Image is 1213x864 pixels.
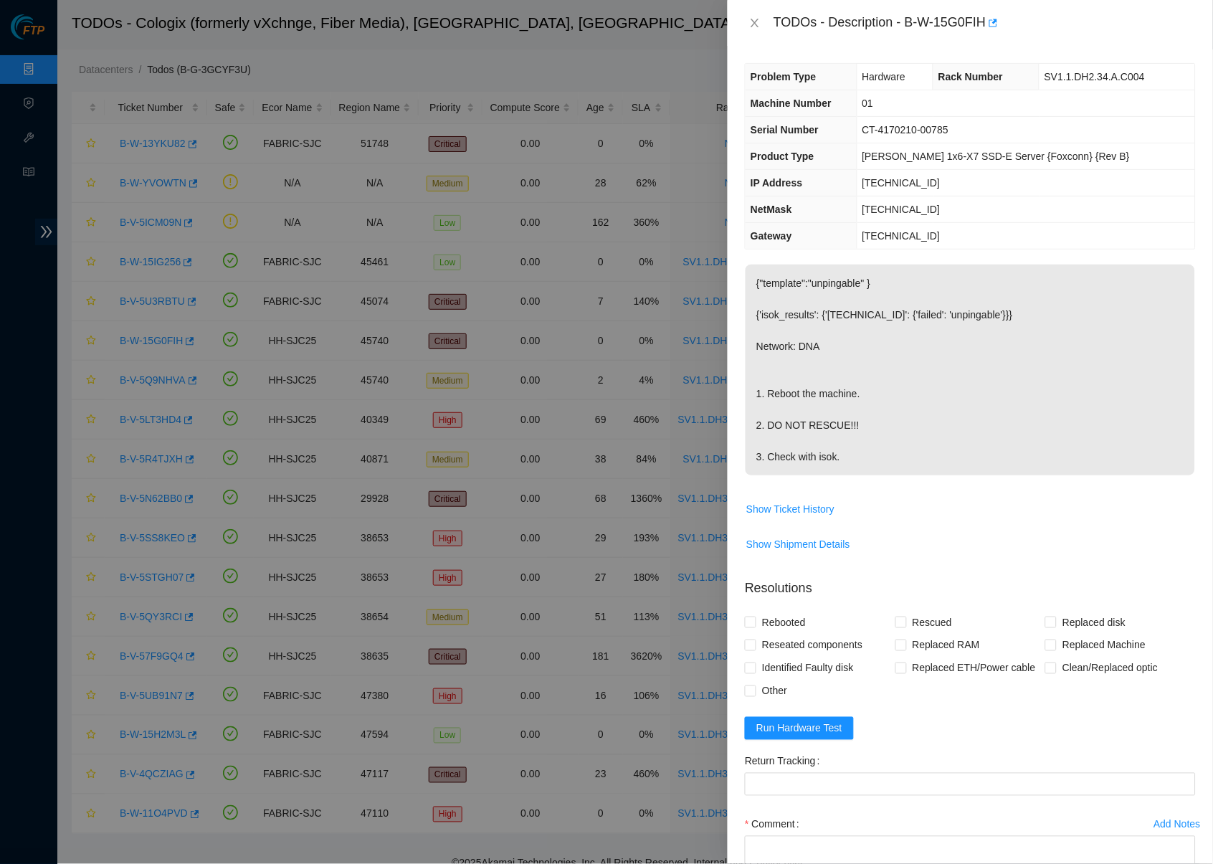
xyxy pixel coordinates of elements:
[756,611,812,634] span: Rebooted
[862,98,874,109] span: 01
[1153,813,1202,836] button: Add Notes
[746,265,1195,475] p: {"template":"unpingable" } {'isok_results': {'[TECHNICAL_ID]': {'failed': 'unpingable'}}} Network...
[1154,820,1201,830] div: Add Notes
[745,567,1196,598] p: Resolutions
[1045,71,1145,82] span: SV1.1.DH2.34.A.C004
[751,124,819,136] span: Serial Number
[745,773,1196,796] input: Return Tracking
[862,204,941,215] span: [TECHNICAL_ID]
[745,717,854,740] button: Run Hardware Test
[862,177,941,189] span: [TECHNICAL_ID]
[938,71,1003,82] span: Rack Number
[746,498,835,521] button: Show Ticket History
[749,17,761,29] span: close
[745,16,765,30] button: Close
[746,501,834,517] span: Show Ticket History
[774,11,1196,34] div: TODOs - Description - B-W-15G0FIH
[751,98,832,109] span: Machine Number
[1057,611,1131,634] span: Replaced disk
[907,634,986,657] span: Replaced RAM
[751,204,792,215] span: NetMask
[746,536,850,552] span: Show Shipment Details
[756,634,868,657] span: Reseated components
[862,151,1131,162] span: [PERSON_NAME] 1x6-X7 SSD-E Server {Foxconn} {Rev B}
[745,813,805,836] label: Comment
[1057,657,1164,680] span: Clean/Replaced optic
[862,71,906,82] span: Hardware
[751,71,817,82] span: Problem Type
[907,611,958,634] span: Rescued
[756,721,842,736] span: Run Hardware Test
[756,680,793,703] span: Other
[751,151,814,162] span: Product Type
[746,533,851,556] button: Show Shipment Details
[907,657,1042,680] span: Replaced ETH/Power cable
[751,230,792,242] span: Gateway
[862,230,941,242] span: [TECHNICAL_ID]
[1057,634,1151,657] span: Replaced Machine
[751,177,802,189] span: IP Address
[745,750,826,773] label: Return Tracking
[756,657,860,680] span: Identified Faulty disk
[862,124,949,136] span: CT-4170210-00785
